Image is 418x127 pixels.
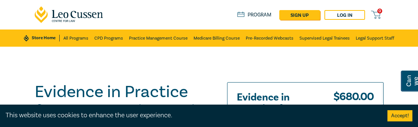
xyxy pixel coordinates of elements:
a: Pre-Recorded Webcasts [246,30,293,47]
a: Program [237,12,272,18]
a: CPD Programs [94,30,123,47]
a: Legal Support Staff [356,30,394,47]
div: This website uses cookies to enhance the user experience. [6,111,376,120]
a: All Programs [63,30,88,47]
button: Accept cookies [387,110,412,121]
span: 0 [377,9,382,13]
a: Log in [324,10,365,20]
a: Store Home [24,35,59,41]
a: Practice Management Course [129,30,188,47]
a: Medicare Billing Course [194,30,240,47]
a: sign up [279,10,320,20]
h1: Evidence in Practice for Litigators ([DATE]) [35,82,206,121]
a: Supervised Legal Trainees [299,30,350,47]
